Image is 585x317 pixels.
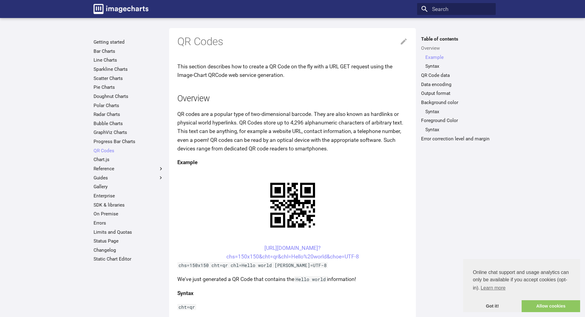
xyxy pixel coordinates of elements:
[94,220,164,226] a: Errors
[417,36,495,142] nav: Table of contents
[421,117,491,124] a: Foreground Color
[421,45,491,51] a: Overview
[94,121,164,127] a: Bubble Charts
[177,110,408,153] p: QR codes are a popular type of two-dimensional barcode. They are also known as hardlinks or physi...
[425,63,492,69] a: Syntax
[91,1,151,16] a: Image-Charts documentation
[94,75,164,81] a: Scatter Charts
[94,39,164,45] a: Getting started
[177,304,197,310] code: cht=qr
[177,289,408,297] h4: Syntax
[425,54,492,60] a: Example
[177,262,328,268] code: chs=150x150 cht=qr chl=Hello world [PERSON_NAME]=UTF-8
[94,111,164,117] a: Radar Charts
[94,193,164,199] a: Enterprise
[421,90,491,96] a: Output format
[463,300,522,312] a: dismiss cookie message
[94,148,164,154] a: QR Codes
[473,269,570,293] span: Online chat support and usage analytics can only be available if you accept cookies (opt-in).
[177,62,408,79] p: This section describes how to create a QR Code on the fly with a URL GET request using the Image-...
[94,84,164,90] a: Pie Charts
[94,202,164,208] a: SDK & libraries
[522,300,580,312] a: allow cookies
[94,66,164,72] a: Sparkline Charts
[226,245,359,260] a: [URL][DOMAIN_NAME]?chs=150x150&cht=qr&chl=Hello%20world&choe=UTF-8
[94,157,164,163] a: Chart.js
[177,275,408,283] p: We've just generated a QR Code that contains the information!
[94,184,164,190] a: Gallery
[177,93,408,105] h2: Overview
[421,81,491,88] a: Data encoding
[480,283,506,293] a: learn more about cookies
[421,54,491,70] nav: Overview
[94,175,164,181] label: Guides
[177,35,408,49] h1: QR Codes
[421,109,491,115] nav: Background color
[94,238,164,244] a: Status Page
[94,166,164,172] label: Reference
[421,136,491,142] a: Error correction level and margin
[94,93,164,99] a: Doughnut Charts
[94,229,164,235] a: Limits and Quotas
[421,127,491,133] nav: Foreground Color
[421,99,491,106] a: Background color
[94,129,164,135] a: GraphViz Charts
[94,247,164,253] a: Changelog
[94,139,164,145] a: Progress Bar Charts
[417,36,495,42] label: Table of contents
[425,109,492,115] a: Syntax
[94,211,164,217] a: On Premise
[94,256,164,262] a: Static Chart Editor
[94,57,164,63] a: Line Charts
[421,72,491,78] a: QR Code data
[94,48,164,54] a: Bar Charts
[417,3,495,15] input: Search
[177,158,408,167] h4: Example
[463,259,580,312] div: cookieconsent
[94,103,164,109] a: Polar Charts
[294,276,327,282] code: Hello world
[425,127,492,133] a: Syntax
[260,172,326,238] img: chart
[94,4,148,14] img: logo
